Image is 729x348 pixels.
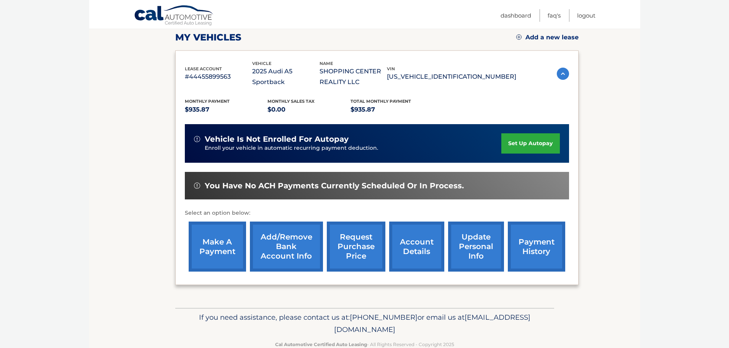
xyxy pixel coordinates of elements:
[185,104,268,115] p: $935.87
[577,9,595,22] a: Logout
[548,9,561,22] a: FAQ's
[267,104,351,115] p: $0.00
[557,68,569,80] img: accordion-active.svg
[448,222,504,272] a: update personal info
[194,183,200,189] img: alert-white.svg
[252,61,271,66] span: vehicle
[387,71,516,82] p: [US_VEHICLE_IDENTIFICATION_NUMBER]
[508,222,565,272] a: payment history
[185,99,230,104] span: Monthly Payment
[185,66,222,71] span: lease account
[185,71,252,82] p: #44455899563
[351,104,434,115] p: $935.87
[205,144,502,152] p: Enroll your vehicle in automatic recurring payment deduction.
[250,222,323,272] a: Add/Remove bank account info
[205,134,349,144] span: vehicle is not enrolled for autopay
[275,342,367,347] strong: Cal Automotive Certified Auto Leasing
[516,34,579,41] a: Add a new lease
[516,34,522,40] img: add.svg
[252,66,320,87] p: 2025 Audi A5 Sportback
[351,99,411,104] span: Total Monthly Payment
[320,66,387,87] p: SHOPPING CENTER REALITY LLC
[267,99,315,104] span: Monthly sales Tax
[134,5,214,27] a: Cal Automotive
[185,209,569,218] p: Select an option below:
[387,66,395,71] span: vin
[205,181,464,191] span: You have no ACH payments currently scheduled or in process.
[389,222,444,272] a: account details
[175,32,241,43] h2: my vehicles
[327,222,385,272] a: request purchase price
[501,133,559,154] a: set up autopay
[180,311,549,336] p: If you need assistance, please contact us at: or email us at
[194,136,200,142] img: alert-white.svg
[320,61,333,66] span: name
[334,313,530,334] span: [EMAIL_ADDRESS][DOMAIN_NAME]
[350,313,418,322] span: [PHONE_NUMBER]
[501,9,531,22] a: Dashboard
[189,222,246,272] a: make a payment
